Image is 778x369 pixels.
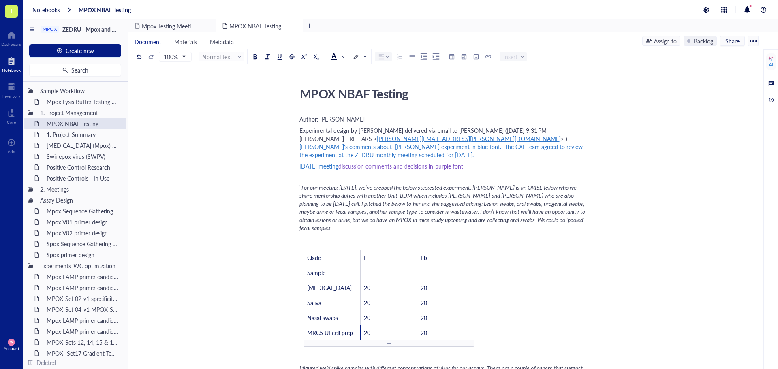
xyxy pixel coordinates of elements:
div: Assign to [654,36,677,45]
span: For our meeting [DATE], we’ve prepped the below suggested experiment. [PERSON_NAME] is an ORISE f... [299,183,586,232]
span: MRC5 UI cell prep [307,328,353,337]
div: Mpox LAMP primer candidate test 3 [DATE] [43,315,123,326]
div: Swinepox virus (SWPV) [43,151,123,162]
span: Author: [PERSON_NAME] [299,115,365,123]
div: [MEDICAL_DATA] (Mpox) virus (MPXV) [43,140,123,151]
div: Mpox LAMP primer candidate test 4 [DATE] [43,326,123,337]
div: Mpox V02 primer design [43,227,123,239]
div: 2. Meetings [36,183,123,195]
span: Sample [307,269,325,277]
button: Search [29,64,121,77]
div: Spox primer design [43,249,123,260]
div: MPOX NBAF Testing [43,118,123,129]
a: Core [7,107,16,124]
span: T [9,5,13,15]
div: Dashboard [1,42,21,47]
span: Nasal swabs [307,314,338,322]
div: Account [4,346,19,351]
span: 20 [364,284,370,292]
a: MPOX NBAF Testing [79,6,131,13]
span: Insert [503,53,525,60]
a: Notebooks [32,6,60,13]
div: Inventory [2,94,20,98]
span: 20 [364,314,370,322]
span: I [364,254,365,262]
span: 20 [364,299,370,307]
span: " [299,183,301,191]
div: 1. Project Summary [43,129,123,140]
span: 20 [421,299,427,307]
div: Assay Design [36,194,123,206]
div: Backlog [694,36,713,45]
div: MPOX- Set17 Gradient Temp [DATE] [43,348,123,359]
div: Mpox LAMP primer candidate test 1 [DATE] [43,271,123,282]
span: Metadata [210,38,234,46]
span: 100% [164,53,185,60]
span: 20 [364,328,370,337]
div: Add [8,149,15,154]
span: IIb [421,254,427,262]
span: discussion comments and decisions in purple font [338,162,463,170]
span: 20 [421,328,427,337]
div: Experiments_WC optimization [36,260,123,271]
div: Spox Sequence Gathering & Alignment [43,238,123,250]
span: [DATE] meeting [299,162,338,170]
span: Saliva [307,299,321,307]
button: Create new [29,44,121,57]
div: Positive Control Research [43,162,123,173]
span: [MEDICAL_DATA] [307,284,352,292]
div: Sample Workflow [36,85,123,96]
div: Deleted [36,358,56,367]
div: Mpox LAMP primer candidate test 2 [DATE] [43,282,123,293]
span: ZEDRU - Mpox and Swinepox [62,25,137,33]
span: Share [725,37,740,45]
span: MB [9,341,13,344]
div: Positive Controls - In Use [43,173,123,184]
div: Notebook [2,68,21,73]
button: Share [720,36,745,46]
span: [PERSON_NAME][EMAIL_ADDRESS][PERSON_NAME][DOMAIN_NAME] [377,134,561,143]
span: Create new [66,47,94,54]
a: Inventory [2,81,20,98]
div: Mpox V01 primer design [43,216,123,228]
span: Normal text [202,53,242,60]
span: [PERSON_NAME]'s comments about [PERSON_NAME] experiment in blue font. The CXL team agreed to revi... [299,143,584,159]
div: AI [769,62,773,68]
div: MPOX NBAF Testing [296,83,585,104]
div: MPOX-Set 02-v1 specificity test [DATE] [43,293,123,304]
span: Experimental design by [PERSON_NAME] delivered via email to [PERSON_NAME] ([DATE] 9:31 PM [PERSON... [299,126,548,143]
div: Core [7,119,16,124]
span: Search [71,67,88,73]
div: Mpox Sequence Gathering & Alignment [43,205,123,217]
span: Clade [307,254,321,262]
div: MPOX [43,26,57,32]
a: Dashboard [1,29,21,47]
a: Notebook [2,55,21,73]
span: Document [135,38,161,46]
span: Materials [174,38,197,46]
div: MPOX-Set 04-v1 MPOX-Set 05-v1 specificity test [DATE] [43,304,123,315]
div: 1. Project Management [36,107,123,118]
div: MPOX-Sets 12, 14, 15 & 17 V01 specificity test [DATE] [43,337,123,348]
div: Mpox Lysis Buffer Testing plan [43,96,123,107]
span: 20 [421,314,427,322]
span: > ) [561,134,567,143]
span: 20 [421,284,427,292]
